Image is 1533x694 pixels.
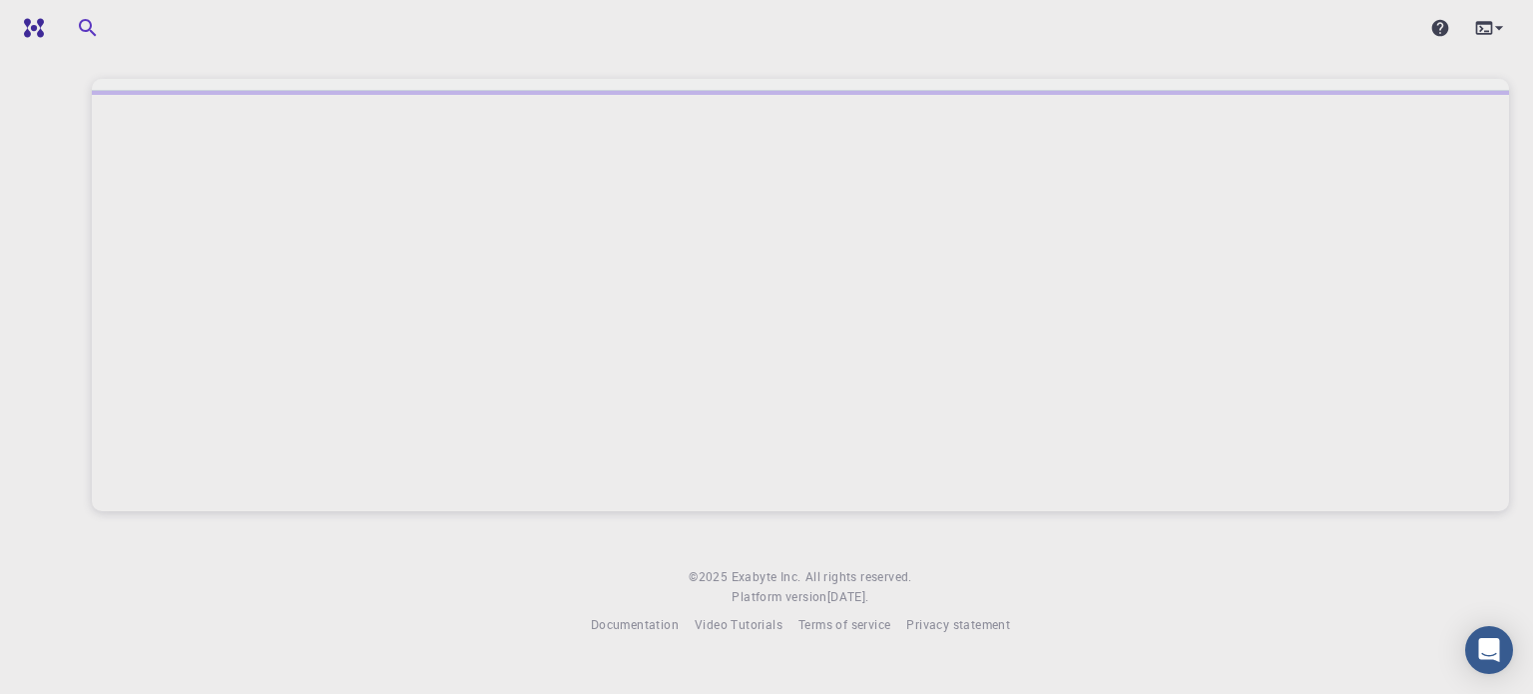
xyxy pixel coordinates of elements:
span: All rights reserved. [805,567,912,587]
a: Documentation [591,615,679,635]
span: Terms of service [798,616,890,632]
a: Exabyte Inc. [732,567,801,587]
a: [DATE]. [827,587,869,607]
a: Terms of service [798,615,890,635]
span: Documentation [591,616,679,632]
div: Open Intercom Messenger [1465,626,1513,674]
img: logo [16,18,44,38]
span: Exabyte Inc. [732,568,801,584]
span: Platform version [732,587,826,607]
span: © 2025 [689,567,731,587]
span: Video Tutorials [695,616,782,632]
span: Privacy statement [906,616,1010,632]
a: Privacy statement [906,615,1010,635]
a: Video Tutorials [695,615,782,635]
span: [DATE] . [827,588,869,604]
